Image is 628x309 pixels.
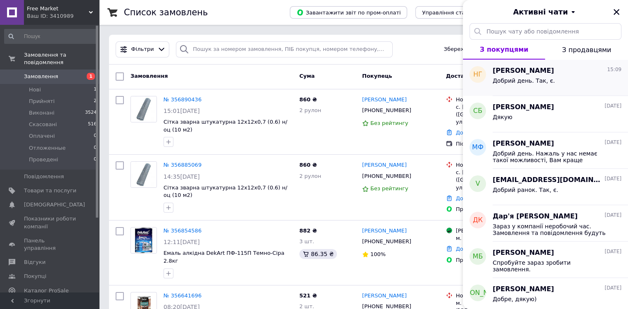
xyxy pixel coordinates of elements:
[24,259,45,266] span: Відгуки
[130,161,157,188] a: Фото товару
[29,156,58,163] span: Проведені
[472,143,483,152] span: МФ
[545,40,628,60] button: З продавцями
[94,98,97,105] span: 2
[473,106,482,116] span: СБ
[444,46,500,53] span: Збережені фільтри:
[493,175,603,185] span: [EMAIL_ADDRESS][DOMAIN_NAME]
[299,249,337,259] div: 86.35 ₴
[422,10,485,16] span: Управління статусами
[604,212,621,219] span: [DATE]
[176,41,393,57] input: Пошук за номером замовлення, ПІБ покупця, номером телефону, Email, номером накладної
[24,237,76,252] span: Панель управління
[362,227,407,235] a: [PERSON_NAME]
[513,7,568,17] span: Активні чати
[85,109,97,117] span: 3524
[29,144,66,152] span: Отложенные
[131,96,156,122] img: Фото товару
[493,296,537,302] span: Добре, дякую)
[88,121,97,128] span: 516
[493,103,554,112] span: [PERSON_NAME]
[604,248,621,255] span: [DATE]
[493,212,578,221] span: Дар'я [PERSON_NAME]
[164,162,201,168] a: № 356885069
[29,132,55,140] span: Оплачені
[131,162,156,187] img: Фото товару
[463,242,628,278] button: МБ[PERSON_NAME][DATE]Спробуйте зараз зробити замовлення.
[290,6,407,19] button: Завантажити звіт по пром-оплаті
[299,173,321,179] span: 2 рулон
[24,73,58,80] span: Замовлення
[415,6,492,19] button: Управління статусами
[463,169,628,205] button: v[EMAIL_ADDRESS][DOMAIN_NAME][DATE]Добрий ранок. Так, є.
[362,292,407,300] a: [PERSON_NAME]
[493,187,558,193] span: Добрий ранок. Так, є.
[607,66,621,73] span: 15:09
[94,144,97,152] span: 0
[24,215,76,230] span: Показники роботи компанії
[164,292,201,299] a: № 356641696
[473,216,483,225] span: ДК
[463,96,628,132] button: СБ[PERSON_NAME][DATE]Дякую
[493,66,554,76] span: [PERSON_NAME]
[94,132,97,140] span: 0
[131,228,156,253] img: Фото товару
[456,206,540,213] div: Пром-оплата
[362,161,407,169] a: [PERSON_NAME]
[164,228,201,234] a: № 356854586
[604,103,621,110] span: [DATE]
[94,156,97,163] span: 0
[164,250,284,264] a: Емаль алкідна DekArt ПФ-115П Темно-Сіра 2.8кг
[24,51,99,66] span: Замовлення та повідомлення
[29,121,57,128] span: Скасовані
[446,73,507,79] span: Доставка та оплата
[604,285,621,292] span: [DATE]
[296,9,400,16] span: Завантажити звіт по пром-оплаті
[562,46,611,54] span: З продавцями
[370,251,386,257] span: 100%
[493,150,610,163] span: Добрий день. Нажаль у нас немає такої можливості, Вам краще звернутись до виробника.
[456,256,540,264] div: Пром-оплата
[604,139,621,146] span: [DATE]
[456,169,540,192] div: с. [DEMOGRAPHIC_DATA] ([GEOGRAPHIC_DATA].), №1: ул. [STREET_ADDRESS]
[493,114,512,120] span: Дякую
[24,201,85,208] span: [DEMOGRAPHIC_DATA]
[463,132,628,169] button: МФ[PERSON_NAME][DATE]Добрий день. Нажаль у нас немає такої можливості, Вам краще звернутись до ви...
[164,96,201,103] a: № 356890436
[456,161,540,169] div: Нова Пошта
[164,184,287,199] a: Сітка зварна штукатурна 12х12х0,7 (0.6) н/оц (10 м2)
[24,173,64,180] span: Повідомлення
[24,187,76,194] span: Товари та послуги
[456,246,486,252] a: Додати ЕН
[450,288,505,298] span: [PERSON_NAME]
[164,173,200,180] span: 14:35[DATE]
[493,139,554,149] span: [PERSON_NAME]
[456,129,486,136] a: Додати ЕН
[27,5,89,12] span: Free Market
[473,70,482,79] span: НГ
[370,185,408,192] span: Без рейтингу
[362,96,407,104] a: [PERSON_NAME]
[480,46,528,53] span: З покупцями
[486,7,605,17] button: Активні чати
[29,109,55,117] span: Виконані
[24,287,69,295] span: Каталог ProSale
[94,86,97,93] span: 1
[456,96,540,103] div: Нова Пошта
[164,119,287,133] a: Сітка зварна штукатурна 12х12х0,7 (0.6) н/оц (10 м2)
[370,120,408,126] span: Без рейтингу
[299,292,317,299] span: 521 ₴
[456,140,540,148] div: Післяплата
[362,173,411,179] span: [PHONE_NUMBER]
[456,292,540,299] div: Нова Пошта
[299,107,321,113] span: 2 рулон
[611,7,621,17] button: Закрити
[362,107,411,113] span: [PHONE_NUMBER]
[456,235,540,242] div: м. [STREET_ADDRESS]
[473,252,483,261] span: МБ
[493,259,610,273] span: Спробуйте зараз зробити замовлення.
